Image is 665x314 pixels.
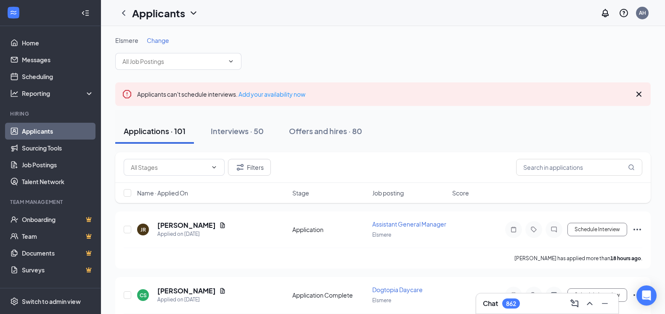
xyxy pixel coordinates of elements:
svg: Note [509,292,519,298]
span: Score [452,189,469,197]
p: [PERSON_NAME] has applied more than . [514,255,642,262]
svg: Notifications [600,8,610,18]
svg: ChevronLeft [119,8,129,18]
button: ChevronUp [583,297,596,310]
div: JR [140,226,146,233]
svg: Error [122,89,132,99]
div: Applied on [DATE] [157,230,226,238]
svg: Document [219,222,226,229]
a: Home [22,34,94,51]
a: Sourcing Tools [22,140,94,156]
button: Schedule Interview [567,288,627,302]
svg: Ellipses [632,224,642,235]
div: Offers and hires · 80 [289,126,362,136]
button: Schedule Interview [567,223,627,236]
a: Applicants [22,123,94,140]
a: DocumentsCrown [22,245,94,261]
b: 18 hours ago [610,255,641,261]
div: 862 [506,300,516,307]
h1: Applicants [132,6,185,20]
span: Elsmere [372,297,391,303]
div: Open Intercom Messenger [636,285,657,306]
svg: Note [509,226,519,233]
svg: ChevronUp [585,298,595,309]
div: Switch to admin view [22,297,81,306]
span: Applicants can't schedule interviews. [137,90,305,98]
h5: [PERSON_NAME] [157,286,216,296]
a: Job Postings [22,156,94,173]
button: Filter Filters [228,159,271,176]
svg: Document [219,288,226,294]
span: Change [147,37,169,44]
a: OnboardingCrown [22,211,94,228]
div: Team Management [10,198,92,206]
svg: Cross [634,89,644,99]
svg: Analysis [10,89,19,98]
a: Add your availability now [238,90,305,98]
a: Talent Network [22,173,94,190]
svg: ChevronDown [211,164,217,171]
span: Elsmere [115,37,138,44]
span: Dogtopia Daycare [372,286,423,293]
div: Applied on [DATE] [157,296,226,304]
a: Scheduling [22,68,94,85]
div: Application [292,225,367,234]
h5: [PERSON_NAME] [157,221,216,230]
span: Elsmere [372,232,391,238]
span: Stage [292,189,309,197]
svg: MagnifyingGlass [628,164,635,171]
svg: ChevronDown [228,58,234,65]
svg: Tag [529,292,539,298]
svg: Minimize [600,298,610,309]
div: Application Complete [292,291,367,299]
button: Minimize [598,297,612,310]
span: Job posting [372,189,404,197]
h3: Chat [483,299,498,308]
div: Applications · 101 [124,126,185,136]
input: All Stages [131,163,207,172]
div: AH [639,9,646,16]
svg: ChatInactive [549,226,559,233]
span: Assistant General Manager [372,220,446,228]
svg: ChevronDown [188,8,199,18]
svg: Collapse [81,9,90,17]
div: Hiring [10,110,92,117]
div: Interviews · 50 [211,126,264,136]
input: Search in applications [516,159,642,176]
svg: WorkstreamLogo [9,8,18,17]
svg: Settings [10,297,19,306]
svg: ActiveChat [549,292,559,298]
div: Payroll [10,287,92,294]
a: TeamCrown [22,228,94,245]
svg: Ellipses [632,290,642,300]
div: CS [140,292,147,299]
button: ComposeMessage [568,297,581,310]
input: All Job Postings [122,57,224,66]
div: Reporting [22,89,94,98]
a: SurveysCrown [22,261,94,278]
svg: Filter [235,162,245,172]
a: Messages [22,51,94,68]
span: Name · Applied On [137,189,188,197]
svg: QuestionInfo [619,8,629,18]
svg: Tag [529,226,539,233]
svg: ComposeMessage [570,298,580,309]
